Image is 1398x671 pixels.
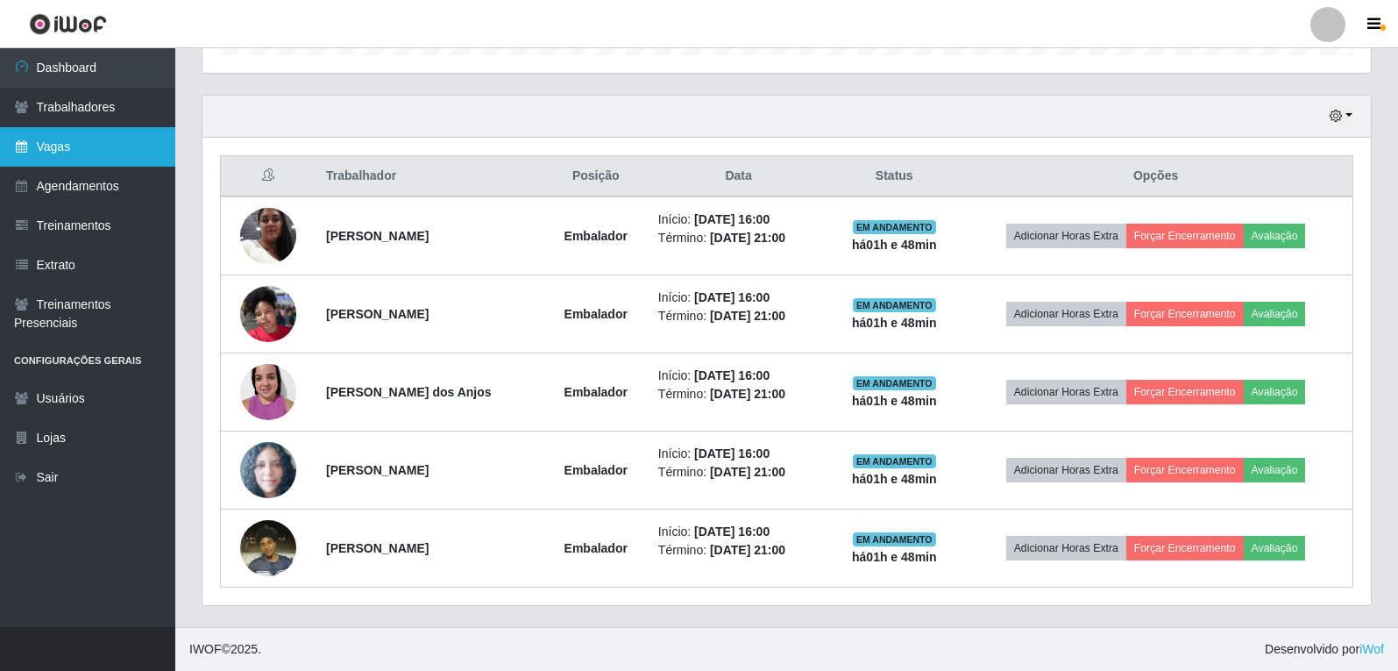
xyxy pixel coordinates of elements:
strong: [PERSON_NAME] dos Anjos [326,385,492,399]
time: [DATE] 21:00 [710,543,785,557]
time: [DATE] 21:00 [710,231,785,245]
time: [DATE] 16:00 [694,368,770,382]
time: [DATE] 21:00 [710,465,785,479]
img: 1699491283737.jpeg [240,198,296,273]
li: Término: [658,463,820,482]
button: Forçar Encerramento [1126,380,1244,404]
button: Adicionar Horas Extra [1006,380,1126,404]
img: 1750437833456.jpeg [240,442,296,499]
button: Forçar Encerramento [1126,224,1244,248]
button: Forçar Encerramento [1126,302,1244,326]
th: Posição [544,156,648,197]
strong: há 01 h e 48 min [852,316,937,330]
li: Início: [658,211,820,229]
th: Opções [959,156,1352,197]
img: 1719358783577.jpeg [240,276,296,351]
li: Início: [658,445,820,463]
img: CoreUI Logo [29,13,107,35]
time: [DATE] 16:00 [694,446,770,460]
img: 1737249386728.jpeg [240,354,296,429]
button: Adicionar Horas Extra [1006,536,1126,560]
strong: há 01 h e 48 min [852,238,937,252]
strong: [PERSON_NAME] [326,307,429,321]
button: Forçar Encerramento [1126,458,1244,482]
strong: Embalador [564,463,628,477]
strong: há 01 h e 48 min [852,472,937,486]
button: Avaliação [1244,380,1306,404]
time: [DATE] 21:00 [710,309,785,323]
span: EM ANDAMENTO [853,220,936,234]
strong: há 01 h e 48 min [852,550,937,564]
li: Início: [658,367,820,385]
li: Término: [658,229,820,247]
th: Status [829,156,959,197]
li: Início: [658,289,820,307]
span: EM ANDAMENTO [853,298,936,312]
strong: Embalador [564,307,628,321]
li: Início: [658,523,820,541]
button: Adicionar Horas Extra [1006,224,1126,248]
time: [DATE] 16:00 [694,290,770,304]
button: Avaliação [1244,536,1306,560]
strong: há 01 h e 48 min [852,394,937,408]
span: EM ANDAMENTO [853,532,936,546]
button: Avaliação [1244,224,1306,248]
li: Término: [658,385,820,403]
button: Forçar Encerramento [1126,536,1244,560]
strong: [PERSON_NAME] [326,541,429,555]
button: Avaliação [1244,458,1306,482]
a: iWof [1359,642,1384,656]
li: Término: [658,541,820,560]
strong: [PERSON_NAME] [326,229,429,243]
button: Adicionar Horas Extra [1006,458,1126,482]
time: [DATE] 16:00 [694,525,770,539]
button: Avaliação [1244,302,1306,326]
strong: Embalador [564,385,628,399]
img: 1754349368188.jpeg [240,510,296,585]
li: Término: [658,307,820,325]
time: [DATE] 21:00 [710,387,785,401]
span: EM ANDAMENTO [853,376,936,390]
strong: Embalador [564,229,628,243]
span: IWOF [189,642,222,656]
time: [DATE] 16:00 [694,212,770,226]
span: EM ANDAMENTO [853,454,936,468]
strong: [PERSON_NAME] [326,463,429,477]
span: © 2025 . [189,640,261,659]
strong: Embalador [564,541,628,555]
button: Adicionar Horas Extra [1006,302,1126,326]
th: Data [648,156,830,197]
span: Desenvolvido por [1265,640,1384,659]
th: Trabalhador [316,156,544,197]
